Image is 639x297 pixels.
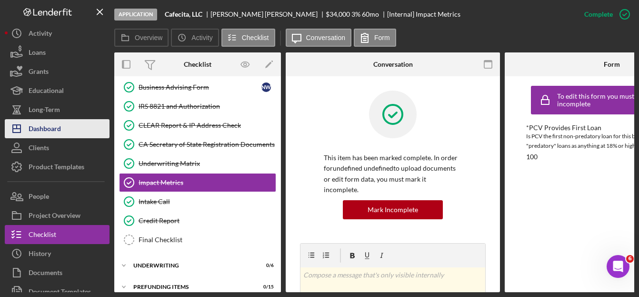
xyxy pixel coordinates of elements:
div: IRS 8821 and Authorization [139,102,276,110]
button: Loans [5,43,110,62]
div: 100 [526,153,538,161]
a: IRS 8821 and Authorization [119,97,276,116]
div: 3 % [351,10,360,18]
label: Overview [135,34,162,41]
b: Cafecita, LLC [165,10,202,18]
span: 6 [626,255,634,263]
div: Checklist [184,61,211,68]
div: Underwriting Matrix [139,160,276,167]
button: Form [354,29,396,47]
button: Grants [5,62,110,81]
button: Checklist [5,225,110,244]
div: Product Templates [29,157,84,179]
a: CLEAR Report & IP Address Check [119,116,276,135]
div: Form [604,61,620,68]
div: N W [261,82,271,92]
div: Activity [29,24,52,45]
button: Documents [5,263,110,282]
div: History [29,244,51,266]
button: Checklist [221,29,275,47]
button: Clients [5,138,110,157]
div: Application [114,9,157,20]
div: Dashboard [29,119,61,141]
button: Overview [114,29,169,47]
div: Checklist [29,225,56,246]
label: Conversation [306,34,346,41]
a: Intake Call [119,192,276,211]
div: [Internal] Impact Metrics [387,10,460,18]
button: Conversation [286,29,352,47]
label: Activity [191,34,212,41]
div: Business Advising Form [139,83,261,91]
div: Mark Incomplete [368,200,418,219]
span: $34,000 [326,10,350,18]
a: CA Secretary of State Registration Documents [119,135,276,154]
div: Conversation [373,61,413,68]
div: [PERSON_NAME] [PERSON_NAME] [210,10,326,18]
a: Business Advising FormNW [119,78,276,97]
div: Grants [29,62,49,83]
button: Project Overview [5,206,110,225]
a: Impact Metrics [119,173,276,192]
iframe: Intercom live chat [607,255,629,278]
div: Project Overview [29,206,80,227]
div: Impact Metrics [139,179,276,186]
a: Underwriting Matrix [119,154,276,173]
div: CA Secretary of State Registration Documents [139,141,276,148]
p: This item has been marked complete. In order for undefined undefined to upload documents or edit ... [324,153,462,195]
div: Loans [29,43,46,64]
div: Clients [29,138,49,160]
div: Long-Term [29,100,60,122]
div: Final Checklist [139,236,276,244]
div: Credit Report [139,217,276,225]
button: Complete [575,5,634,24]
button: Product Templates [5,157,110,176]
button: Dashboard [5,119,110,138]
label: Checklist [242,34,269,41]
div: CLEAR Report & IP Address Check [139,122,276,129]
div: Intake Call [139,198,276,205]
div: 60 mo [362,10,379,18]
button: Mark Incomplete [343,200,443,219]
div: Educational [29,81,64,102]
button: Activity [171,29,219,47]
div: Prefunding Items [133,284,250,290]
div: Underwriting [133,263,250,268]
label: Form [374,34,390,41]
a: Credit Report [119,211,276,230]
div: Documents [29,263,62,285]
button: Long-Term [5,100,110,119]
div: People [29,187,49,208]
button: Educational [5,81,110,100]
a: Final Checklist [119,230,276,249]
button: History [5,244,110,263]
div: 0 / 15 [257,284,274,290]
div: Complete [584,5,613,24]
div: 0 / 6 [257,263,274,268]
button: People [5,187,110,206]
button: Activity [5,24,110,43]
